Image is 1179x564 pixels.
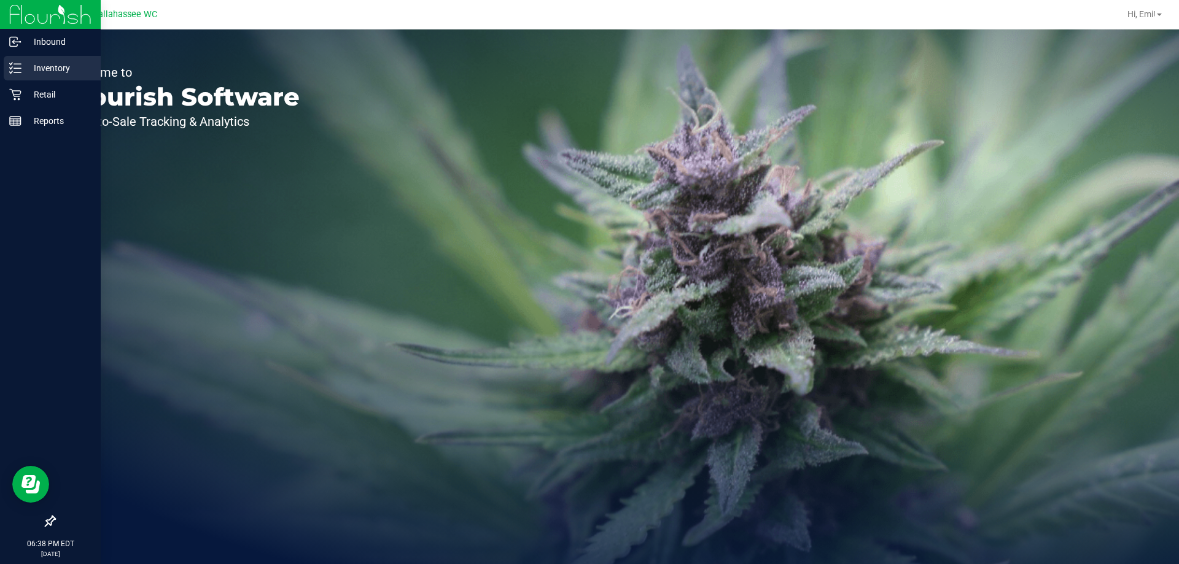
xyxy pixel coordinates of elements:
[93,9,157,20] span: Tallahassee WC
[66,66,300,79] p: Welcome to
[1127,9,1156,19] span: Hi, Emi!
[21,61,95,75] p: Inventory
[9,115,21,127] inline-svg: Reports
[6,538,95,549] p: 06:38 PM EDT
[9,36,21,48] inline-svg: Inbound
[21,114,95,128] p: Reports
[21,34,95,49] p: Inbound
[66,85,300,109] p: Flourish Software
[12,466,49,503] iframe: Resource center
[6,549,95,558] p: [DATE]
[9,88,21,101] inline-svg: Retail
[21,87,95,102] p: Retail
[9,62,21,74] inline-svg: Inventory
[66,115,300,128] p: Seed-to-Sale Tracking & Analytics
